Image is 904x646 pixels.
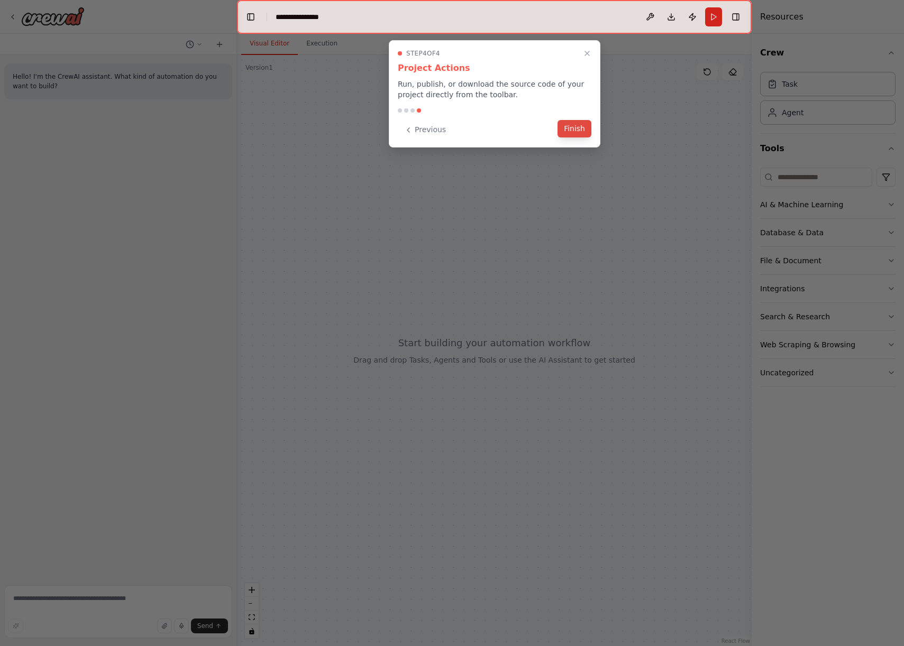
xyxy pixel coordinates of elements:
[398,121,452,139] button: Previous
[398,79,591,100] p: Run, publish, or download the source code of your project directly from the toolbar.
[398,62,591,75] h3: Project Actions
[406,49,440,58] span: Step 4 of 4
[243,10,258,24] button: Hide left sidebar
[558,120,591,137] button: Finish
[581,47,593,60] button: Close walkthrough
